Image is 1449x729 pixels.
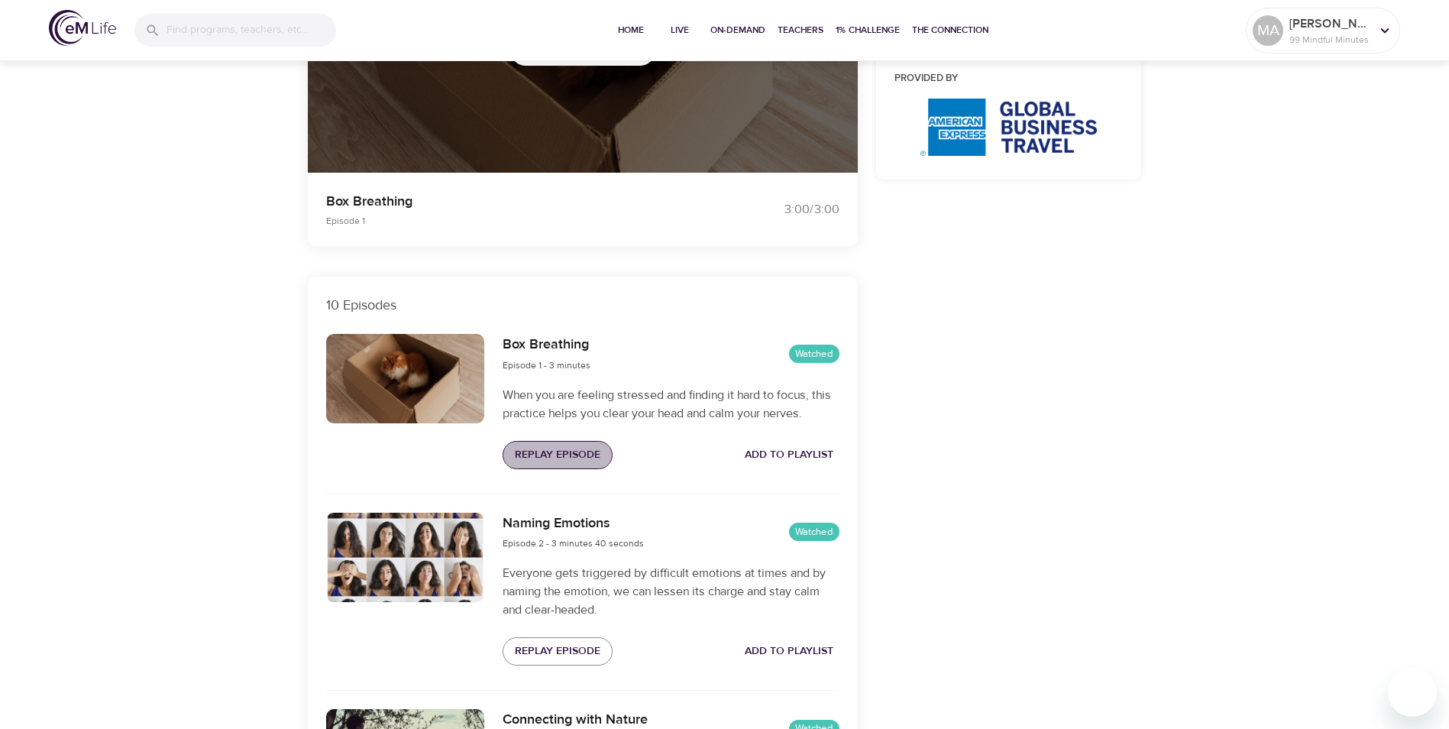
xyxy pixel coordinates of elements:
[739,441,839,469] button: Add to Playlist
[1289,33,1370,47] p: 99 Mindful Minutes
[326,191,707,212] p: Box Breathing
[894,71,1124,87] h6: Provided by
[1289,15,1370,33] p: [PERSON_NAME]
[613,22,649,38] span: Home
[1388,668,1437,717] iframe: Button to launch messaging window
[739,637,839,666] button: Add to Playlist
[503,334,590,356] h6: Box Breathing
[49,10,116,46] img: logo
[745,446,833,465] span: Add to Playlist
[778,22,823,38] span: Teachers
[789,347,839,361] span: Watched
[836,22,900,38] span: 1% Challenge
[167,14,336,47] input: Find programs, teachers, etc...
[515,642,600,661] span: Replay Episode
[745,642,833,661] span: Add to Playlist
[503,441,613,469] button: Replay Episode
[503,513,644,535] h6: Naming Emotions
[912,22,988,38] span: The Connection
[503,637,613,666] button: Replay Episode
[1253,15,1283,46] div: MA
[503,564,839,619] p: Everyone gets triggered by difficult emotions at times and by naming the emotion, we can lessen i...
[503,537,644,549] span: Episode 2 - 3 minutes 40 seconds
[661,22,698,38] span: Live
[710,22,765,38] span: On-Demand
[725,201,839,219] div: 3:00 / 3:00
[326,214,707,228] p: Episode 1
[789,525,839,539] span: Watched
[326,295,839,316] p: 10 Episodes
[515,446,600,465] span: Replay Episode
[503,359,590,371] span: Episode 1 - 3 minutes
[920,99,1097,156] img: AmEx%20GBT%20logo.png
[503,386,839,423] p: When you are feeling stressed and finding it hard to focus, this practice helps you clear your he...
